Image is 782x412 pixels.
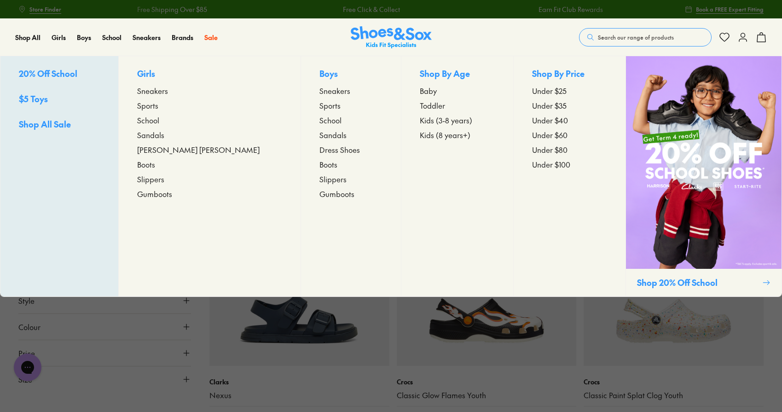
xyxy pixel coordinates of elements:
[532,100,567,111] span: Under $35
[77,33,91,42] a: Boys
[319,188,382,199] a: Gumboots
[137,115,159,126] span: School
[18,321,41,332] span: Colour
[319,159,382,170] a: Boots
[532,144,568,155] span: Under $80
[319,100,382,111] a: Sports
[18,340,191,366] button: Price
[204,33,218,42] a: Sale
[137,85,282,96] a: Sneakers
[19,93,100,107] a: $5 Toys
[19,118,71,130] span: Shop All Sale
[19,67,100,81] a: 20% Off School
[137,188,282,199] a: Gumboots
[626,56,782,296] a: Shop 20% Off School
[137,115,282,126] a: School
[319,144,382,155] a: Dress Shoes
[532,144,607,155] a: Under $80
[420,129,495,140] a: Kids (8 years+)
[102,33,122,42] a: School
[137,159,155,170] span: Boots
[19,118,100,132] a: Shop All Sale
[397,377,577,387] p: Crocs
[209,377,389,387] p: Clarks
[172,33,193,42] a: Brands
[584,390,764,400] a: Classic Paint Splat Clog Youth
[420,85,495,96] a: Baby
[319,85,350,96] span: Sneakers
[137,100,158,111] span: Sports
[133,33,161,42] a: Sneakers
[18,288,191,313] button: Style
[52,33,66,42] span: Girls
[319,188,354,199] span: Gumboots
[532,115,568,126] span: Under $40
[532,159,570,170] span: Under $100
[18,1,61,17] a: Store Finder
[420,115,495,126] a: Kids (3-8 years)
[532,85,607,96] a: Under $25
[696,5,764,13] span: Book a FREE Expert Fitting
[137,159,282,170] a: Boots
[319,100,341,111] span: Sports
[532,67,607,81] p: Shop By Price
[532,129,607,140] a: Under $60
[137,144,282,155] a: [PERSON_NAME] [PERSON_NAME]
[319,174,382,185] a: Slippers
[532,115,607,126] a: Under $40
[137,129,282,140] a: Sandals
[532,129,568,140] span: Under $60
[420,100,445,111] span: Toddler
[420,100,495,111] a: Toddler
[626,56,782,269] img: SCHOOLPROMO_COLLECTION.png
[18,295,35,306] span: Style
[532,85,567,96] span: Under $25
[137,129,164,140] span: Sandals
[15,33,41,42] a: Shop All
[420,85,437,96] span: Baby
[319,174,347,185] span: Slippers
[685,1,764,17] a: Book a FREE Expert Fitting
[319,67,382,81] p: Boys
[137,100,282,111] a: Sports
[598,33,674,41] span: Search our range of products
[532,100,607,111] a: Under $35
[420,67,495,81] p: Shop By Age
[351,26,432,49] img: SNS_Logo_Responsive.svg
[19,68,77,79] span: 20% Off School
[319,115,342,126] span: School
[209,390,389,400] a: Nexus
[18,366,191,392] button: Size
[319,115,382,126] a: School
[584,377,764,387] p: Crocs
[579,28,712,46] button: Search our range of products
[397,390,577,400] a: Classic Glow Flames Youth
[9,350,46,384] iframe: Gorgias live chat messenger
[319,144,360,155] span: Dress Shoes
[319,85,382,96] a: Sneakers
[538,5,602,14] a: Earn Fit Club Rewards
[420,115,472,126] span: Kids (3-8 years)
[319,129,347,140] span: Sandals
[137,67,282,81] p: Girls
[637,276,759,289] p: Shop 20% Off School
[420,129,470,140] span: Kids (8 years+)
[137,144,260,155] span: [PERSON_NAME] [PERSON_NAME]
[137,5,207,14] a: Free Shipping Over $85
[532,159,607,170] a: Under $100
[137,174,282,185] a: Slippers
[19,93,48,104] span: $5 Toys
[137,174,164,185] span: Slippers
[18,348,35,359] span: Price
[319,159,337,170] span: Boots
[29,5,61,13] span: Store Finder
[351,26,432,49] a: Shoes & Sox
[137,188,172,199] span: Gumboots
